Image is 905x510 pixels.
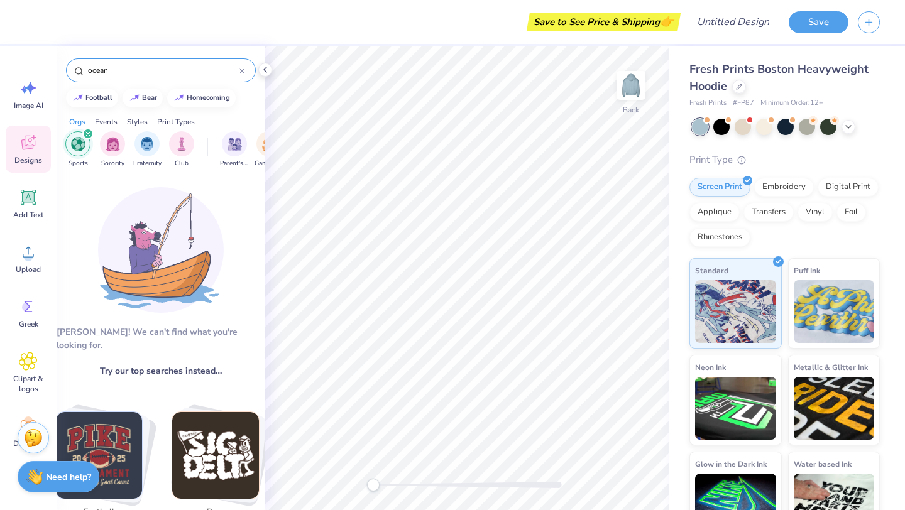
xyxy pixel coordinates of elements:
img: Standard [695,280,776,343]
span: Clipart & logos [8,374,49,394]
button: filter button [220,131,249,168]
div: Print Types [157,116,195,127]
img: Sorority Image [106,137,120,151]
img: Metallic & Glitter Ink [794,377,875,440]
div: Rhinestones [689,228,750,247]
button: filter button [255,131,283,168]
span: Try our top searches instead… [100,364,222,377]
div: Orgs [69,116,85,127]
span: Sports [69,159,88,168]
span: Metallic & Glitter Ink [794,361,868,374]
span: Standard [695,264,728,277]
span: Image AI [14,100,43,111]
span: Upload [16,264,41,274]
button: bear [123,89,163,107]
div: filter for Club [169,131,194,168]
span: Neon Ink [695,361,726,374]
div: bear [142,94,157,101]
button: football [66,89,118,107]
img: trend_line.gif [129,94,140,102]
span: Parent's Weekend [220,159,249,168]
img: football [56,412,143,499]
div: Styles [127,116,148,127]
button: filter button [133,131,162,168]
span: Minimum Order: 12 + [760,98,823,109]
button: Save [789,11,848,33]
img: Parent's Weekend Image [228,137,242,151]
span: Sorority [101,159,124,168]
div: Applique [689,203,740,222]
span: Club [175,159,189,168]
div: filter for Sorority [100,131,125,168]
div: Accessibility label [367,479,380,491]
span: Fresh Prints [689,98,727,109]
div: filter for Parent's Weekend [220,131,249,168]
button: filter button [65,131,90,168]
img: Loading... [98,187,224,313]
div: Back [623,104,639,116]
button: homecoming [167,89,236,107]
img: Puff Ink [794,280,875,343]
div: football [85,94,112,101]
input: Try "Alpha" [87,64,239,77]
span: Add Text [13,210,43,220]
span: Decorate [13,438,43,448]
img: Neon Ink [695,377,776,440]
img: bear [172,412,259,499]
span: 👉 [660,14,674,29]
img: Back [618,73,644,98]
div: Digital Print [818,178,879,197]
strong: Need help? [46,471,91,483]
span: Water based Ink [794,457,852,470]
img: Club Image [175,137,189,151]
span: # FP87 [733,98,754,109]
img: Fraternity Image [140,137,154,151]
div: filter for Game Day [255,131,283,168]
img: trend_line.gif [174,94,184,102]
div: Vinyl [798,203,833,222]
span: Designs [14,155,42,165]
img: Game Day Image [262,137,277,151]
div: Events [95,116,118,127]
button: filter button [169,131,194,168]
img: trend_line.gif [73,94,83,102]
div: filter for Fraternity [133,131,162,168]
button: filter button [100,131,125,168]
span: Fresh Prints Boston Heavyweight Hoodie [689,62,869,94]
div: Embroidery [754,178,814,197]
span: Game Day [255,159,283,168]
div: [PERSON_NAME]! We can't find what you're looking for. [57,325,265,352]
div: filter for Sports [65,131,90,168]
div: Transfers [743,203,794,222]
span: Fraternity [133,159,162,168]
span: Glow in the Dark Ink [695,457,767,470]
div: homecoming [187,94,230,101]
span: Puff Ink [794,264,820,277]
input: Untitled Design [687,9,779,35]
div: Print Type [689,153,880,167]
div: Foil [836,203,866,222]
div: Save to See Price & Shipping [530,13,677,31]
span: Greek [19,319,38,329]
img: Sports Image [71,137,85,151]
div: Screen Print [689,178,750,197]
